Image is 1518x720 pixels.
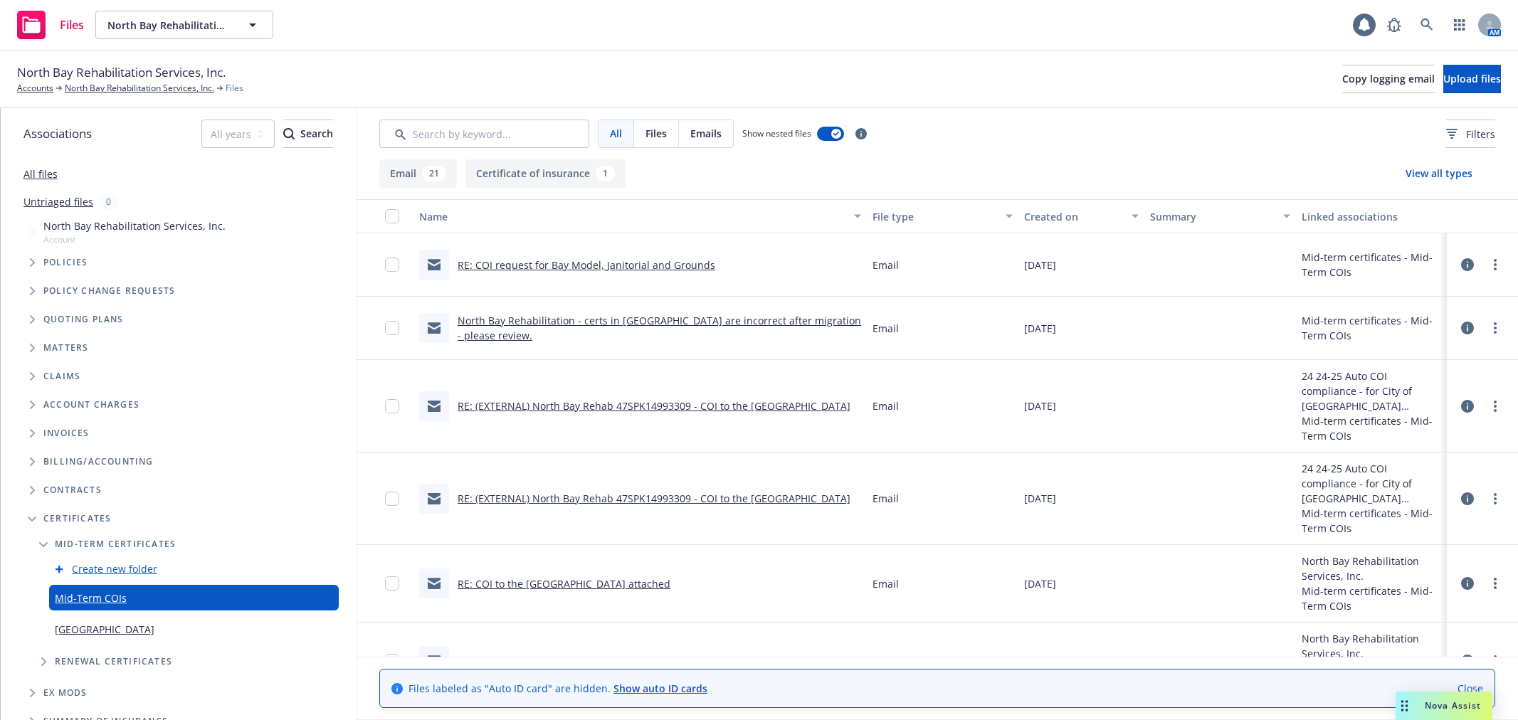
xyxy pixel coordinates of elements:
a: All files [23,167,58,181]
span: All [610,126,622,141]
span: Billing/Accounting [43,457,154,466]
span: Upload files [1443,72,1501,85]
a: more [1487,256,1504,273]
span: [DATE] [1024,576,1056,591]
button: Created on [1018,199,1144,233]
button: View all types [1383,159,1495,188]
div: 21 [422,166,446,181]
span: Nova Assist [1425,699,1481,711]
div: Search [283,120,333,147]
div: Mid-term certificates - Mid-Term COIs [1302,583,1441,613]
span: Show nested files [742,127,811,139]
span: Policy change requests [43,287,175,295]
span: Claims [43,372,80,381]
button: Nova Assist [1396,692,1492,720]
input: Toggle Row Selected [385,576,399,591]
span: Email [873,258,899,272]
div: Name [419,209,845,224]
button: Filters [1446,120,1495,148]
div: Summary [1150,209,1274,224]
a: Files [11,5,90,45]
div: Linked associations [1302,209,1441,224]
a: RE: COI request for Bay Model, Janitorial and Grounds [458,258,715,272]
a: more [1487,319,1504,337]
span: Files [60,19,84,31]
div: 1 [596,166,615,181]
span: [DATE] [1024,491,1056,506]
input: Toggle Row Selected [385,492,399,506]
span: Email [873,398,899,413]
a: Accounts [17,82,53,95]
span: Emails [690,126,722,141]
button: Certificate of insurance [465,159,626,188]
span: Email [873,576,899,591]
a: North Bay Rehabilitation Services, Inc. [65,82,214,95]
div: Mid-term certificates - Mid-Term COIs [1302,313,1441,343]
input: Toggle Row Selected [385,258,399,272]
span: Associations [23,125,92,143]
div: Mid-term certificates - Mid-Term COIs [1302,506,1441,536]
button: File type [867,199,1018,233]
span: North Bay Rehabilitation Services, Inc. [17,63,226,82]
a: Mid-Term COIs [55,591,127,605]
span: Account [43,233,226,245]
span: Renewal certificates [55,657,172,666]
span: [DATE] [1024,398,1056,413]
svg: Search [283,128,295,139]
a: RE: (EXTERNAL) North Bay Rehab 47SPK14993309 - COI to the [GEOGRAPHIC_DATA] [458,399,850,413]
div: North Bay Rehabilitation Services, Inc. [1302,631,1441,661]
span: Files labeled as "Auto ID card" are hidden. [409,681,707,696]
div: 0 [99,194,118,210]
div: Created on [1024,209,1123,224]
div: 24 24-25 Auto COI compliance - for City of [GEOGRAPHIC_DATA] [1302,369,1441,413]
span: Mid-term certificates [55,540,176,549]
a: Untriaged files [23,194,93,209]
button: Summary [1144,199,1295,233]
input: Select all [385,209,399,223]
span: Account charges [43,401,139,409]
button: North Bay Rehabilitation Services, Inc. [95,11,273,39]
button: Linked associations [1296,199,1447,233]
a: RE: (EXTERNAL) North Bay Rehab 47SPK14993309 - COI to the [GEOGRAPHIC_DATA] [458,492,850,505]
span: Matters [43,344,88,352]
span: Email [873,654,899,669]
button: Email [379,159,457,188]
button: Copy logging email [1342,65,1435,93]
input: Toggle Row Selected [385,399,399,413]
a: RE: COI to the [GEOGRAPHIC_DATA] attached [458,655,670,668]
span: North Bay Rehabilitation Services, Inc. [43,218,226,233]
span: Email [873,321,899,336]
span: Files [226,82,243,95]
span: [DATE] [1024,258,1056,272]
a: Show auto ID cards [613,682,707,695]
span: Copy logging email [1342,72,1435,85]
a: Report a Bug [1380,11,1408,39]
span: Email [873,491,899,506]
span: Ex Mods [43,689,87,697]
span: [DATE] [1024,321,1056,336]
span: Filters [1466,127,1495,142]
div: Mid-term certificates - Mid-Term COIs [1302,413,1441,443]
div: Tree Example [1,216,356,448]
a: Create new folder [72,561,157,576]
div: North Bay Rehabilitation Services, Inc. [1302,554,1441,583]
div: File type [873,209,996,224]
div: 24 24-25 Auto COI compliance - for City of [GEOGRAPHIC_DATA] [1302,461,1441,506]
a: Switch app [1445,11,1474,39]
a: RE: COI to the [GEOGRAPHIC_DATA] attached [458,577,670,591]
span: Invoices [43,429,90,438]
button: Name [413,199,867,233]
span: North Bay Rehabilitation Services, Inc. [107,18,231,33]
a: more [1487,398,1504,415]
span: Policies [43,258,88,267]
a: Search [1413,11,1441,39]
span: Quoting plans [43,315,124,324]
div: Mid-term certificates - Mid-Term COIs [1302,250,1441,280]
span: Filters [1446,127,1495,142]
a: more [1487,575,1504,592]
span: Certificates [43,514,111,523]
span: [DATE] [1024,654,1056,669]
input: Search by keyword... [379,120,589,148]
span: Contracts [43,486,102,494]
a: more [1487,652,1504,669]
